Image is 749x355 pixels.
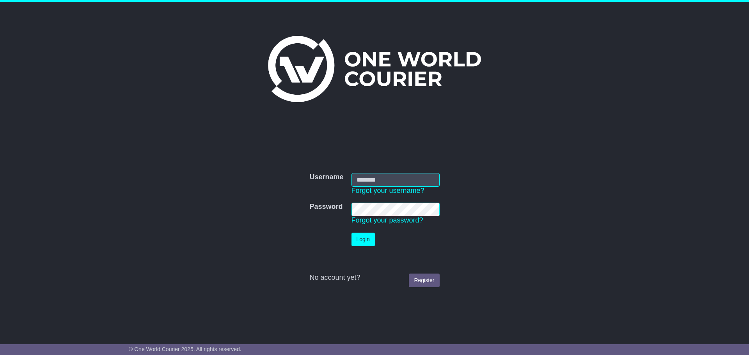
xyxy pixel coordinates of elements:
label: Password [309,203,343,211]
label: Username [309,173,343,182]
a: Register [409,274,439,287]
div: No account yet? [309,274,439,282]
a: Forgot your password? [351,216,423,224]
img: One World [268,36,481,102]
button: Login [351,233,375,246]
span: © One World Courier 2025. All rights reserved. [129,346,241,352]
a: Forgot your username? [351,187,424,194]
